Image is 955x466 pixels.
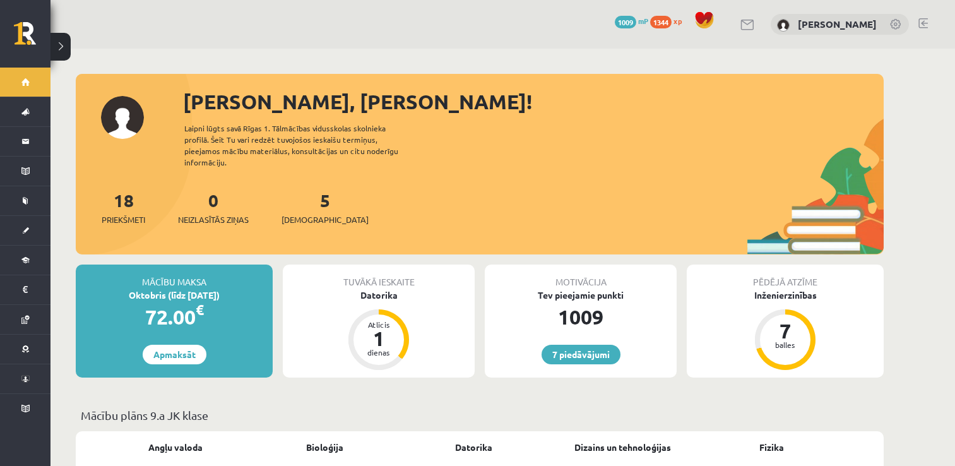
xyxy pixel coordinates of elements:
[687,289,884,372] a: Inženierzinības 7 balles
[183,87,884,117] div: [PERSON_NAME], [PERSON_NAME]!
[143,345,206,364] a: Apmaksāt
[574,441,671,454] a: Dizains un tehnoloģijas
[360,328,398,349] div: 1
[485,302,677,332] div: 1009
[687,265,884,289] div: Pēdējā atzīme
[283,289,475,372] a: Datorika Atlicis 1 dienas
[777,19,790,32] img: Markuss Jahovičs
[360,321,398,328] div: Atlicis
[542,345,620,364] a: 7 piedāvājumi
[615,16,648,26] a: 1009 mP
[282,189,369,226] a: 5[DEMOGRAPHIC_DATA]
[148,441,203,454] a: Angļu valoda
[766,341,804,349] div: balles
[306,441,343,454] a: Bioloģija
[282,213,369,226] span: [DEMOGRAPHIC_DATA]
[615,16,636,28] span: 1009
[360,349,398,356] div: dienas
[14,22,50,54] a: Rīgas 1. Tālmācības vidusskola
[638,16,648,26] span: mP
[455,441,492,454] a: Datorika
[650,16,672,28] span: 1344
[485,265,677,289] div: Motivācija
[759,441,784,454] a: Fizika
[673,16,682,26] span: xp
[178,213,249,226] span: Neizlasītās ziņas
[283,265,475,289] div: Tuvākā ieskaite
[283,289,475,302] div: Datorika
[81,407,879,424] p: Mācību plāns 9.a JK klase
[76,265,273,289] div: Mācību maksa
[485,289,677,302] div: Tev pieejamie punkti
[687,289,884,302] div: Inženierzinības
[184,122,420,168] div: Laipni lūgts savā Rīgas 1. Tālmācības vidusskolas skolnieka profilā. Šeit Tu vari redzēt tuvojošo...
[76,302,273,332] div: 72.00
[102,213,145,226] span: Priekšmeti
[196,301,204,319] span: €
[798,18,877,30] a: [PERSON_NAME]
[76,289,273,302] div: Oktobris (līdz [DATE])
[102,189,145,226] a: 18Priekšmeti
[650,16,688,26] a: 1344 xp
[766,321,804,341] div: 7
[178,189,249,226] a: 0Neizlasītās ziņas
